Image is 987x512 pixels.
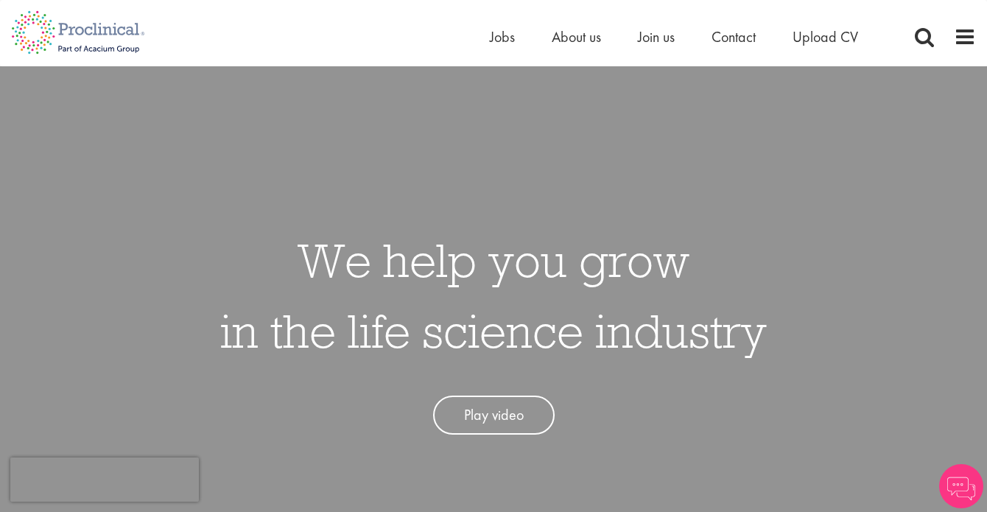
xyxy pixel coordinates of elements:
[939,464,983,508] img: Chatbot
[433,396,555,435] a: Play video
[220,225,767,366] h1: We help you grow in the life science industry
[552,27,601,46] a: About us
[712,27,756,46] a: Contact
[638,27,675,46] a: Join us
[793,27,858,46] a: Upload CV
[490,27,515,46] a: Jobs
